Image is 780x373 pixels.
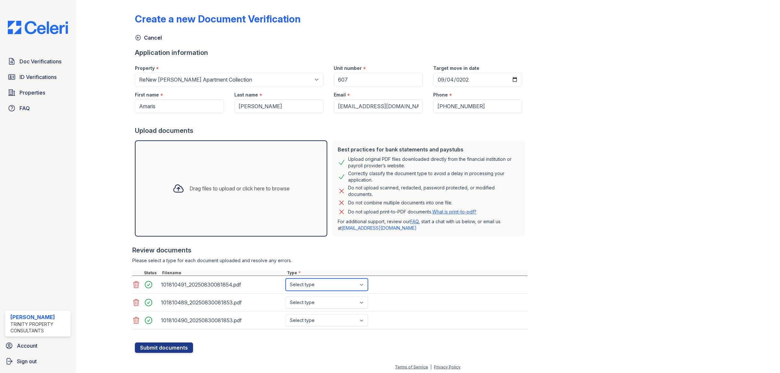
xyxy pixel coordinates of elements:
label: Target move in date [433,65,479,71]
label: Unit number [334,65,362,71]
div: Upload documents [135,126,527,135]
label: Email [334,92,346,98]
a: Cancel [135,34,162,42]
div: | [430,365,432,369]
span: FAQ [19,104,30,112]
a: Doc Verifications [5,55,71,68]
span: Sign out [17,357,37,365]
p: For additional support, review our , start a chat with us below, or email us at [338,218,520,231]
div: [PERSON_NAME] [10,313,68,321]
span: ID Verifications [19,73,57,81]
a: Properties [5,86,71,99]
a: FAQ [410,219,419,224]
a: Account [3,339,73,352]
a: Privacy Policy [434,365,461,369]
div: Do not upload scanned, redacted, password protected, or modified documents. [348,185,520,198]
div: Upload original PDF files downloaded directly from the financial institution or payroll provider’... [348,156,520,169]
a: FAQ [5,102,71,115]
span: Doc Verifications [19,58,61,65]
div: Trinity Property Consultants [10,321,68,334]
a: ID Verifications [5,71,71,84]
div: Do not combine multiple documents into one file. [348,199,452,207]
button: Submit documents [135,342,193,353]
span: Properties [19,89,45,96]
label: First name [135,92,159,98]
p: Do not upload print-to-PDF documents. [348,209,476,215]
div: Please select a type for each document uploaded and resolve any errors. [132,257,527,264]
div: Drag files to upload or click here to browse [189,185,290,192]
div: Type [286,270,527,276]
div: 101810491_20250830081854.pdf [161,279,283,290]
a: Sign out [3,355,73,368]
label: Last name [234,92,258,98]
img: CE_Logo_Blue-a8612792a0a2168367f1c8372b55b34899dd931a85d93a1a3d3e32e68fde9ad4.png [3,21,73,34]
div: Correctly classify the document type to avoid a delay in processing your application. [348,170,520,183]
a: [EMAIL_ADDRESS][DOMAIN_NAME] [342,225,417,231]
div: Filename [161,270,286,276]
div: Status [143,270,161,276]
div: Create a new Document Verification [135,13,301,25]
div: Best practices for bank statements and paystubs [338,146,520,153]
div: Application information [135,48,527,57]
a: What is print-to-pdf? [432,209,476,214]
a: Terms of Service [395,365,428,369]
label: Phone [433,92,448,98]
label: Property [135,65,155,71]
div: Review documents [132,246,527,255]
div: 101810490_20250830081853.pdf [161,315,283,326]
div: 101810489_20250830081853.pdf [161,297,283,308]
span: Account [17,342,37,350]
